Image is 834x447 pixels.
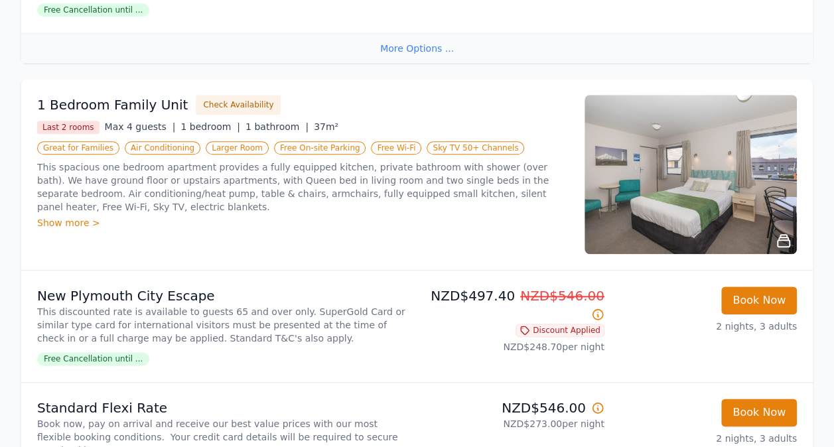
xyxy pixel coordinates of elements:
span: Sky TV 50+ Channels [427,141,524,155]
span: 1 bathroom | [245,121,309,132]
p: New Plymouth City Escape [37,287,412,305]
div: Show more > [37,216,569,229]
span: Last 2 rooms [37,121,100,134]
span: Free Wi-Fi [371,141,421,155]
p: NZD$497.40 [423,287,604,324]
p: NZD$273.00 per night [423,417,604,430]
span: Free On-site Parking [274,141,366,155]
button: Book Now [721,287,797,314]
p: Standard Flexi Rate [37,399,412,417]
div: More Options ... [21,33,813,63]
span: Larger Room [206,141,269,155]
button: Book Now [721,399,797,426]
span: Free Cancellation until ... [37,352,149,365]
button: Check Availability [196,95,281,115]
p: 2 nights, 3 adults [615,432,797,445]
p: 2 nights, 3 adults [615,320,797,333]
span: 37m² [314,121,338,132]
p: NZD$248.70 per night [423,340,604,353]
span: Discount Applied [516,324,604,337]
p: NZD$546.00 [423,399,604,417]
span: Great for Families [37,141,119,155]
h3: 1 Bedroom Family Unit [37,96,188,114]
span: Air Conditioning [125,141,200,155]
p: This discounted rate is available to guests 65 and over only. SuperGold Card or similar type card... [37,305,412,345]
p: This spacious one bedroom apartment provides a fully equipped kitchen, private bathroom with show... [37,160,569,214]
span: Free Cancellation until ... [37,3,149,17]
span: 1 bedroom | [180,121,240,132]
span: NZD$546.00 [520,288,604,304]
span: Max 4 guests | [105,121,176,132]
